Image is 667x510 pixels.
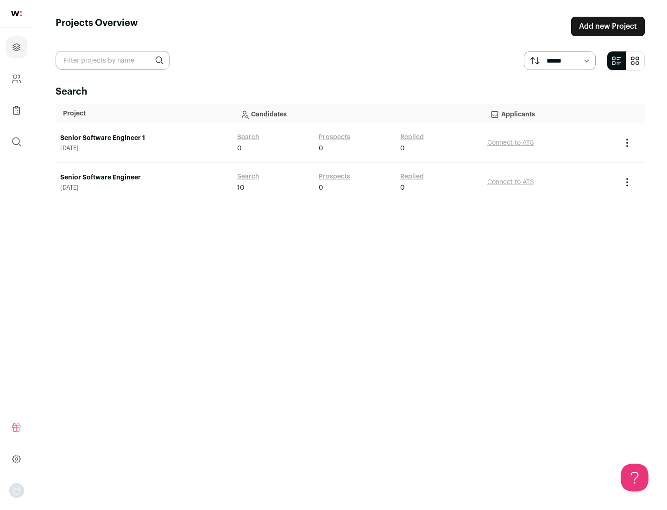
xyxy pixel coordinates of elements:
a: Search [237,172,259,181]
button: Open dropdown [9,483,24,498]
a: Connect to ATS [487,179,534,185]
span: 0 [400,144,405,153]
p: Candidates [240,104,475,123]
span: 0 [400,183,405,192]
h1: Projects Overview [56,17,138,36]
a: Company and ATS Settings [6,68,27,90]
a: Search [237,133,259,142]
img: nopic.png [9,483,24,498]
a: Company Lists [6,99,27,121]
a: Replied [400,133,424,142]
button: Project Actions [622,177,633,188]
span: 0 [237,144,242,153]
a: Senior Software Engineer 1 [60,134,228,143]
span: [DATE] [60,184,228,191]
a: Replied [400,172,424,181]
span: [DATE] [60,145,228,152]
a: Projects [6,36,27,58]
iframe: Help Scout Beacon - Open [621,464,648,491]
a: Prospects [319,133,350,142]
a: Senior Software Engineer [60,173,228,182]
span: 0 [319,183,323,192]
h2: Search [56,85,645,98]
img: wellfound-shorthand-0d5821cbd27db2630d0214b213865d53afaa358527fdda9d0ea32b1df1b89c2c.svg [11,11,22,16]
span: 0 [319,144,323,153]
a: Add new Project [571,17,645,36]
span: 10 [237,183,245,192]
p: Project [63,109,225,118]
button: Project Actions [622,137,633,148]
input: Filter projects by name [56,51,170,70]
a: Prospects [319,172,350,181]
p: Applicants [490,104,610,123]
a: Connect to ATS [487,140,534,146]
